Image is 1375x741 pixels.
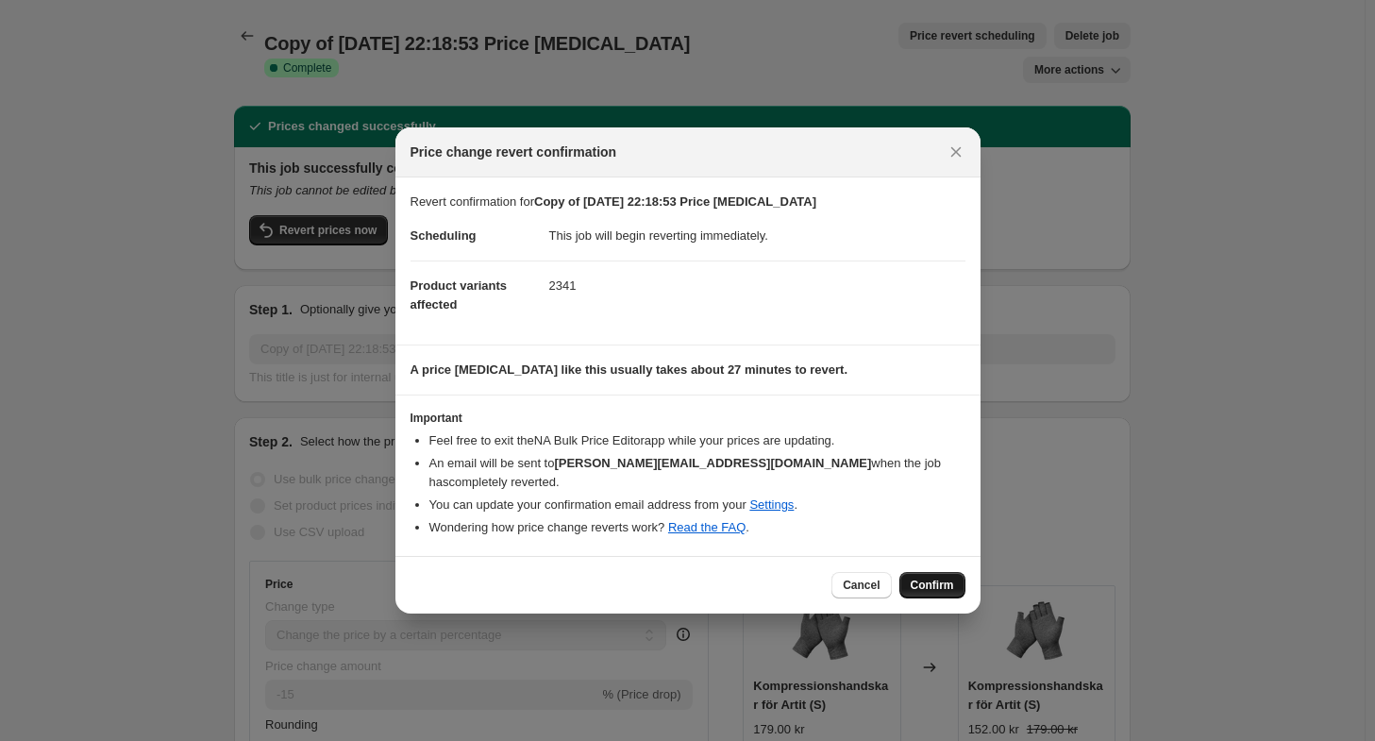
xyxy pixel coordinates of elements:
li: You can update your confirmation email address from your . [429,496,965,514]
b: A price [MEDICAL_DATA] like this usually takes about 27 minutes to revert. [411,362,848,377]
p: Revert confirmation for [411,193,965,211]
li: Wondering how price change reverts work? . [429,518,965,537]
span: Price change revert confirmation [411,143,617,161]
h3: Important [411,411,965,426]
button: Close [943,139,969,165]
li: An email will be sent to when the job has completely reverted . [429,454,965,492]
dd: 2341 [549,261,965,311]
a: Read the FAQ [668,520,746,534]
dd: This job will begin reverting immediately. [549,211,965,261]
span: Scheduling [411,228,477,243]
a: Settings [749,497,794,512]
button: Confirm [899,572,965,598]
b: [PERSON_NAME][EMAIL_ADDRESS][DOMAIN_NAME] [554,456,871,470]
li: Feel free to exit the NA Bulk Price Editor app while your prices are updating. [429,431,965,450]
span: Cancel [843,578,880,593]
span: Product variants affected [411,278,508,312]
span: Confirm [911,578,954,593]
b: Copy of [DATE] 22:18:53 Price [MEDICAL_DATA] [534,194,816,209]
button: Cancel [831,572,891,598]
